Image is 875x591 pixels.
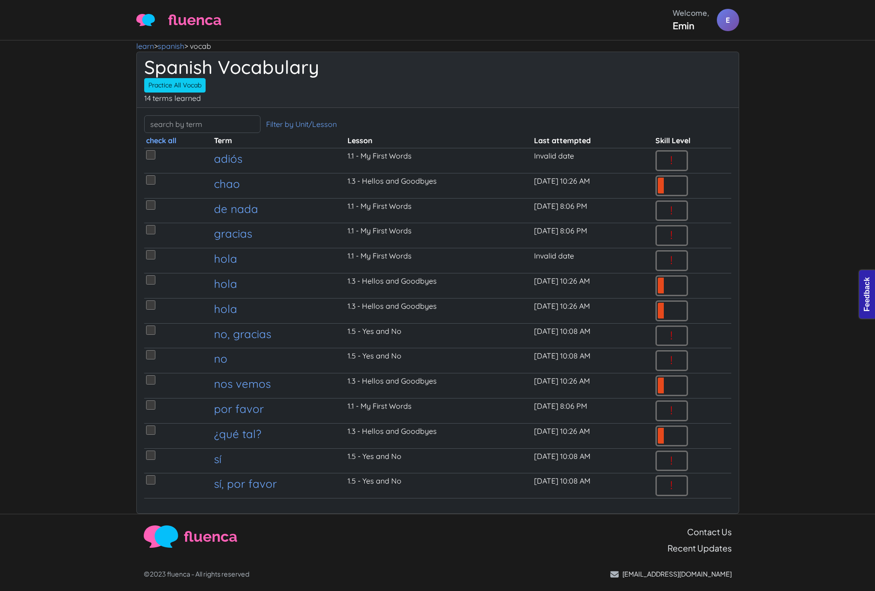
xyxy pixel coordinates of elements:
td: Invalid date [532,248,654,273]
td: [DATE] 10:08 AM [532,348,654,373]
div: Emin [673,19,709,33]
td: [DATE] 10:26 AM [532,173,654,198]
h1: Spanish Vocabulary [144,56,731,78]
a: nos vemos [214,377,271,391]
a: spanish [158,41,184,51]
input: search by term [144,115,260,133]
span: ! [657,327,687,344]
div: 1.5 - Yes and No [347,350,530,361]
td: hola\hello [212,248,346,273]
div: 3 % [655,425,688,446]
td: qué tal [212,423,346,448]
p: 14 terms learned [144,93,731,104]
button: Feedback [5,3,53,19]
div: 0 % [655,225,688,246]
div: 0 % [655,451,688,471]
div: 0 % [655,400,688,421]
span: ! [657,252,687,269]
a: Filter by Unit/Lesson [266,120,337,129]
a: adiós [214,152,242,166]
span: ! [657,202,687,219]
div: 3 % [655,375,688,396]
td: sí por favor [212,473,346,498]
nav: > > vocab [136,40,739,52]
th: Lesson [346,133,532,148]
span: fluenca [184,525,237,548]
td: no\no [212,348,346,373]
span: ! [657,352,687,369]
div: 1.1 - My First Words [347,250,530,261]
iframe: Ybug feedback widget [856,268,875,323]
td: [DATE] 10:08 AM [532,323,654,348]
div: 1.3 - Hellos and Goodbyes [347,425,530,437]
a: hola [214,252,237,266]
a: [EMAIL_ADDRESS][DOMAIN_NAME] [610,569,732,579]
a: sí [214,452,221,466]
div: 1.3 - Hellos and Goodbyes [347,175,530,186]
a: learn [136,41,154,51]
a: Practice All Vocab [144,78,206,93]
td: sí [212,448,346,473]
div: 1.5 - Yes and No [347,325,530,337]
td: [DATE] 10:26 AM [532,298,654,323]
div: 1.3 - Hellos and Goodbyes [347,300,530,312]
td: no gracias [212,323,346,348]
td: [DATE] 8:06 PM [532,198,654,223]
div: 1.1 - My First Words [347,225,530,236]
td: [DATE] 10:26 AM [532,273,654,298]
td: hola\hey [212,273,346,298]
p: ©2023 fluenca - All rights reserved [144,569,249,579]
a: check all [146,136,176,145]
div: 1.1 - My First Words [347,400,530,412]
div: 1 % [655,350,688,371]
div: 0 % [655,325,688,346]
span: ! [657,226,687,244]
a: por favor [214,402,264,416]
div: 1.5 - Yes and No [347,451,530,462]
td: adiós [212,148,346,173]
div: 3 % [655,175,688,196]
div: 1.1 - My First Words [347,150,530,161]
div: 0 % [655,200,688,221]
p: [EMAIL_ADDRESS][DOMAIN_NAME] [622,569,732,579]
div: 1.5 - Yes and No [347,475,530,486]
div: 0 % [655,250,688,271]
a: no [214,352,227,365]
td: [DATE] 10:26 AM [532,373,654,398]
td: [DATE] 10:26 AM [532,423,654,448]
div: 0 % [655,150,688,171]
td: Invalid date [532,148,654,173]
td: hola\hi [212,298,346,323]
a: sí, por favor [214,477,277,491]
div: 1.3 - Hellos and Goodbyes [347,375,530,386]
span: fluenca [168,9,221,31]
th: Skill Level [654,133,731,148]
span: ! [657,452,687,469]
span: ! [657,477,687,494]
td: nos vemos [212,373,346,398]
div: E [717,9,739,31]
a: no, gracias [214,327,271,341]
div: 3 % [655,275,688,296]
span: ! [657,402,687,419]
th: Last attempted [532,133,654,148]
a: gracias [214,226,252,240]
td: chao [212,173,346,198]
th: Term [212,133,346,148]
div: Welcome, [673,7,709,19]
a: ¿qué tal? [214,427,261,441]
div: 1.3 - Hellos and Goodbyes [347,275,530,286]
span: ! [657,152,687,169]
td: por favor\please [212,398,346,423]
a: hola [214,277,237,291]
a: de nada [214,202,258,216]
td: [DATE] 8:06 PM [532,223,654,248]
div: 1 % [655,475,688,496]
td: de nada [212,198,346,223]
a: Contact Us [687,525,732,538]
div: 5 % [655,300,688,321]
td: gracias\thank you [212,223,346,248]
td: [DATE] 8:06 PM [532,398,654,423]
a: chao [214,177,240,191]
div: 1.1 - My First Words [347,200,530,212]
